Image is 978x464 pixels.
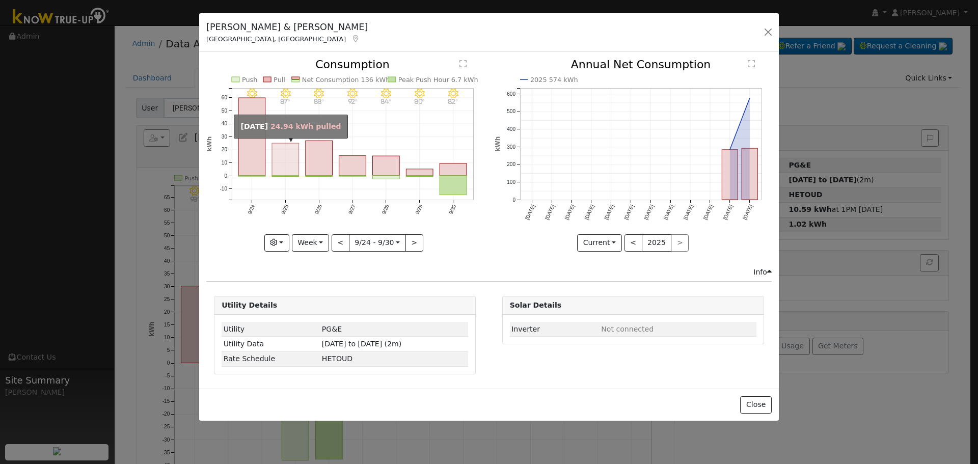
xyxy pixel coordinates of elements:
i: 9/27 - Clear [347,89,358,99]
text: Net Consumption 136 kWh [302,76,390,84]
p: 84° [377,99,395,104]
p: 87° [277,99,294,104]
text: 50 [222,108,228,114]
circle: onclick="" [728,148,732,152]
text: [DATE] [603,204,615,221]
text: 2025 574 kWh [530,76,578,84]
strong: Utility Details [222,301,277,309]
text: Push [242,76,258,84]
text: 60 [222,95,228,101]
p: 80° [411,99,429,104]
rect: onclick="" [406,169,433,176]
text:  [748,60,755,68]
strong: [DATE] [240,122,268,130]
text: 300 [507,144,515,150]
p: 88° [310,99,328,104]
rect: onclick="" [722,150,738,200]
i: 9/28 - Clear [381,89,391,99]
button: < [332,234,349,252]
text: [DATE] [742,204,753,221]
rect: onclick="" [406,176,433,177]
text:  [459,60,467,68]
span: 24.94 kWh pulled [270,122,341,130]
text: [DATE] [722,204,733,221]
rect: onclick="" [306,141,333,176]
td: Inverter [510,322,600,337]
span: ID: 17320283, authorized: 09/24/25 [322,325,342,333]
rect: onclick="" [272,144,299,176]
td: Utility [222,322,320,337]
button: < [624,234,642,252]
span: [DATE] to [DATE] (2m) [322,340,401,348]
text: 40 [222,121,228,127]
circle: onclick="" [748,96,752,100]
i: 9/25 - MostlyClear [281,89,291,99]
text: 9/30 [448,204,457,215]
text: 400 [507,126,515,132]
text: [DATE] [583,204,595,221]
td: Utility Data [222,337,320,351]
rect: onclick="" [440,163,467,176]
text: [DATE] [544,204,555,221]
button: Close [740,396,771,414]
rect: onclick="" [742,149,757,200]
text: 500 [507,109,515,115]
text: [DATE] [643,204,655,221]
text: Consumption [315,58,390,71]
text: [DATE] [663,204,674,221]
text: Peak Push Hour 6.7 kWh [398,76,478,84]
text: kWh [494,137,501,152]
i: 9/30 - Clear [448,89,458,99]
rect: onclick="" [238,176,265,177]
text: 9/26 [314,204,323,215]
text: 0 [225,173,228,179]
p: 92° [344,99,362,104]
text: [DATE] [563,204,575,221]
text: [DATE] [702,204,714,221]
text: 200 [507,162,515,168]
div: Info [753,267,772,278]
i: 9/24 - Clear [247,89,257,99]
text: 0 [512,197,515,203]
rect: onclick="" [373,156,400,176]
text: 30 [222,134,228,140]
h5: [PERSON_NAME] & [PERSON_NAME] [206,20,368,34]
button: 2025 [642,234,672,252]
text: Annual Net Consumption [570,58,711,71]
rect: onclick="" [440,176,467,195]
i: 9/29 - MostlyClear [415,89,425,99]
span: [GEOGRAPHIC_DATA], [GEOGRAPHIC_DATA] [206,35,346,43]
a: Map [351,35,360,43]
text: 20 [222,147,228,153]
button: 9/24 - 9/30 [349,234,406,252]
button: Week [292,234,329,252]
text: 9/28 [381,204,390,215]
rect: onclick="" [238,98,265,176]
text: [DATE] [683,204,694,221]
button: Current [577,234,622,252]
text: 9/25 [280,204,289,215]
text: 9/29 [415,204,424,215]
td: Rate Schedule [222,351,320,366]
rect: onclick="" [306,176,333,177]
strong: Solar Details [510,301,561,309]
text: -10 [220,186,228,192]
button: > [405,234,423,252]
rect: onclick="" [272,176,299,177]
text: Pull [274,76,285,84]
span: Y [322,354,352,363]
text: kWh [206,137,213,152]
rect: onclick="" [373,176,400,179]
i: 9/26 - Clear [314,89,324,99]
text: [DATE] [524,204,536,221]
text: 10 [222,160,228,166]
text: [DATE] [623,204,635,221]
text: 600 [507,91,515,97]
p: 82° [444,99,462,104]
text: 9/24 [247,204,256,215]
span: ID: null, authorized: None [601,325,654,333]
text: 100 [507,180,515,185]
rect: onclick="" [339,156,366,176]
text: 9/27 [347,204,357,215]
